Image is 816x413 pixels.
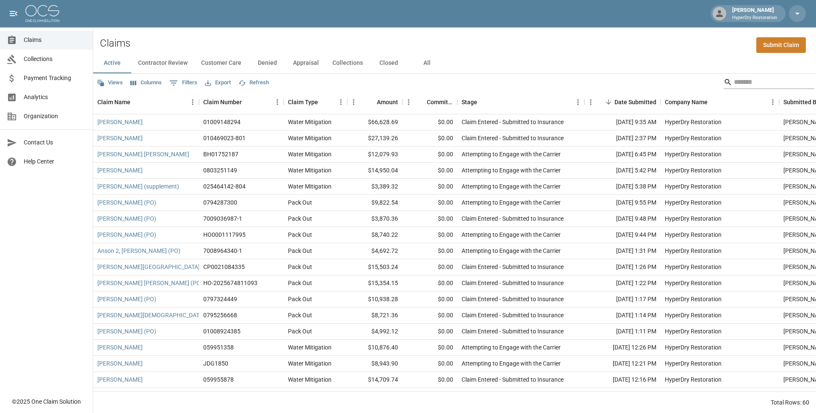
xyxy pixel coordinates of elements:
[288,134,332,142] div: Water Mitigation
[97,118,143,126] a: [PERSON_NAME]
[477,96,489,108] button: Sort
[584,163,661,179] div: [DATE] 5:42 PM
[24,74,86,83] span: Payment Tracking
[347,130,402,147] div: $27,139.26
[584,275,661,291] div: [DATE] 1:22 PM
[97,90,130,114] div: Claim Name
[462,359,561,368] div: Attempting to Engage with the Carrier
[288,279,312,287] div: Pack Out
[97,182,179,191] a: [PERSON_NAME] (supplement)
[288,214,312,223] div: Pack Out
[199,90,284,114] div: Claim Number
[402,372,457,388] div: $0.00
[402,308,457,324] div: $0.00
[584,388,661,404] div: [DATE] 10:09 AM
[97,311,218,319] a: [PERSON_NAME][DEMOGRAPHIC_DATA] (PO)
[665,150,722,158] div: HyperDry Restoration
[130,96,142,108] button: Sort
[24,138,86,147] span: Contact Us
[97,166,143,175] a: [PERSON_NAME]
[203,343,234,352] div: 059951358
[462,375,564,384] div: Claim Entered - Submitted to Insurance
[203,118,241,126] div: 01009148294
[167,76,199,90] button: Show filters
[95,76,125,89] button: Views
[724,75,814,91] div: Search
[584,372,661,388] div: [DATE] 12:16 PM
[665,295,722,303] div: HyperDry Restoration
[128,76,164,89] button: Select columns
[665,311,722,319] div: HyperDry Restoration
[347,90,402,114] div: Amount
[402,114,457,130] div: $0.00
[402,227,457,243] div: $0.00
[93,53,131,73] button: Active
[97,279,203,287] a: [PERSON_NAME] [PERSON_NAME] (PO)
[402,163,457,179] div: $0.00
[584,195,661,211] div: [DATE] 9:55 PM
[288,150,332,158] div: Water Mitigation
[347,96,360,108] button: Menu
[347,227,402,243] div: $8,740.22
[402,340,457,356] div: $0.00
[370,53,408,73] button: Closed
[335,96,347,108] button: Menu
[203,311,237,319] div: 0795256668
[97,343,143,352] a: [PERSON_NAME]
[347,324,402,340] div: $4,992.12
[347,179,402,195] div: $3,389.32
[665,230,722,239] div: HyperDry Restoration
[97,263,213,271] a: [PERSON_NAME][GEOGRAPHIC_DATA] (PO)
[415,96,427,108] button: Sort
[24,55,86,64] span: Collections
[97,134,143,142] a: [PERSON_NAME]
[97,327,156,335] a: [PERSON_NAME] (PO)
[462,230,561,239] div: Attempting to Engage with the Carrier
[288,263,312,271] div: Pack Out
[203,150,238,158] div: BH01752187
[665,279,722,287] div: HyperDry Restoration
[347,340,402,356] div: $10,876.40
[203,76,233,89] button: Export
[462,150,561,158] div: Attempting to Engage with the Carrier
[203,182,246,191] div: 025464142-804
[97,375,143,384] a: [PERSON_NAME]
[665,359,722,368] div: HyperDry Restoration
[603,96,614,108] button: Sort
[584,291,661,308] div: [DATE] 1:17 PM
[708,96,719,108] button: Sort
[203,214,242,223] div: 7009036987-1
[288,166,332,175] div: Water Mitigation
[756,37,806,53] a: Submit Claim
[347,243,402,259] div: $4,692.72
[236,76,271,89] button: Refresh
[462,263,564,271] div: Claim Entered - Submitted to Insurance
[402,130,457,147] div: $0.00
[462,134,564,142] div: Claim Entered - Submitted to Insurance
[203,327,241,335] div: 01008924385
[347,291,402,308] div: $10,938.28
[584,114,661,130] div: [DATE] 9:35 AM
[347,114,402,130] div: $66,628.69
[288,327,312,335] div: Pack Out
[402,179,457,195] div: $0.00
[93,53,816,73] div: dynamic tabs
[665,343,722,352] div: HyperDry Restoration
[288,295,312,303] div: Pack Out
[97,214,156,223] a: [PERSON_NAME] (PO)
[288,375,332,384] div: Water Mitigation
[462,343,561,352] div: Attempting to Engage with the Carrier
[318,96,330,108] button: Sort
[665,134,722,142] div: HyperDry Restoration
[97,198,156,207] a: [PERSON_NAME] (PO)
[242,96,254,108] button: Sort
[462,166,561,175] div: Attempting to Engage with the Carrier
[732,14,777,22] p: HyperDry Restoration
[462,214,564,223] div: Claim Entered - Submitted to Insurance
[584,147,661,163] div: [DATE] 6:45 PM
[462,311,564,319] div: Claim Entered - Submitted to Insurance
[402,259,457,275] div: $0.00
[5,5,22,22] button: open drawer
[203,279,257,287] div: HO-2025674811093
[288,230,312,239] div: Pack Out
